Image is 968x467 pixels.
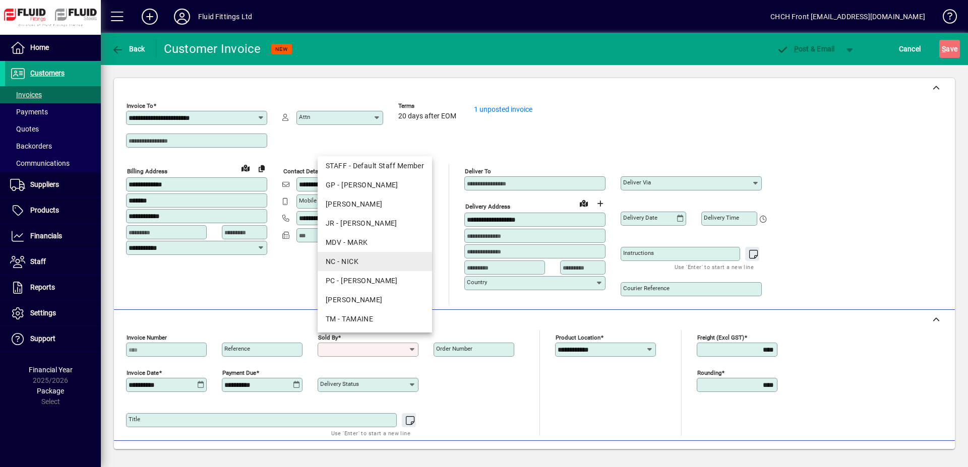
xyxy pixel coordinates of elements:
mat-label: Invoice To [127,102,153,109]
span: Financial Year [29,366,73,374]
div: Customer Invoice [164,41,261,57]
div: TM - TAMAINE [326,314,424,324]
span: Customers [30,69,65,77]
span: Home [30,43,49,51]
button: Choose address [592,195,608,212]
span: Invoices [10,91,42,99]
span: Settings [30,309,56,317]
span: Staff [30,257,46,265]
mat-label: Deliver To [465,168,491,175]
mat-option: JJ - JENI [318,194,432,214]
mat-label: Deliver via [623,179,651,186]
a: Communications [5,155,101,172]
a: Products [5,198,101,223]
span: Back [111,45,145,53]
span: Suppliers [30,180,59,188]
mat-label: Instructions [623,249,654,256]
div: JR - [PERSON_NAME] [326,218,424,229]
mat-option: PC - PAUL [318,271,432,290]
mat-option: GP - Grant Petersen [318,175,432,194]
mat-label: Delivery time [704,214,739,221]
mat-label: Country [467,279,487,286]
span: Reports [30,283,55,291]
mat-option: NC - NICK [318,252,432,271]
div: MDV - MARK [326,237,424,248]
a: Quotes [5,120,101,138]
mat-label: Invoice date [127,369,159,376]
span: Terms [398,103,459,109]
mat-option: RP - Richard [318,290,432,309]
span: Product [886,447,927,463]
mat-label: Delivery status [320,380,359,387]
a: Financials [5,224,101,249]
span: ost & Email [776,45,835,53]
a: Invoices [5,86,101,103]
mat-label: Product location [556,334,600,341]
div: NC - NICK [326,256,424,267]
a: Settings [5,301,101,326]
a: Payments [5,103,101,120]
mat-label: Courier Reference [623,285,670,292]
div: STAFF - Default Staff Member [326,161,424,171]
div: [PERSON_NAME] [326,199,424,210]
div: GP - [PERSON_NAME] [326,180,424,190]
span: Payments [10,108,48,116]
div: [PERSON_NAME] [326,295,424,305]
mat-option: JR - John Rossouw [318,214,432,233]
mat-label: Order number [436,345,472,352]
mat-hint: Use 'Enter' to start a new line [675,261,754,273]
a: Knowledge Base [935,2,955,35]
span: Products [30,206,59,214]
mat-hint: Use 'Enter' to start a new line [331,427,410,439]
a: View on map [576,195,592,211]
a: Suppliers [5,172,101,197]
button: Add [134,8,166,26]
span: ave [942,41,957,57]
span: S [942,45,946,53]
button: Cancel [896,40,924,58]
div: CHCH Front [EMAIL_ADDRESS][DOMAIN_NAME] [770,9,925,25]
button: Product History [604,446,664,464]
span: P [794,45,799,53]
a: Home [5,35,101,60]
a: View on map [237,160,254,176]
mat-option: MDV - MARK [318,233,432,252]
app-page-header-button: Back [101,40,156,58]
a: Support [5,326,101,352]
a: Backorders [5,138,101,155]
a: Reports [5,275,101,300]
div: Fluid Fittings Ltd [198,9,252,25]
mat-option: STAFF - Default Staff Member [318,156,432,175]
span: Quotes [10,125,39,133]
span: NEW [275,46,288,52]
span: Backorders [10,142,52,150]
button: Back [109,40,148,58]
mat-label: Sold by [318,334,338,341]
span: Financials [30,232,62,240]
mat-label: Freight (excl GST) [697,334,744,341]
span: Package [37,387,64,395]
a: 1 unposted invoice [474,105,532,113]
span: 20 days after EOM [398,112,456,120]
span: Support [30,335,55,343]
span: Communications [10,159,70,167]
a: Staff [5,249,101,275]
button: Post & Email [771,40,840,58]
mat-label: Mobile [299,197,317,204]
div: PC - [PERSON_NAME] [326,276,424,286]
button: Product [881,446,932,464]
mat-label: Rounding [697,369,721,376]
mat-label: Title [129,416,140,423]
mat-label: Delivery date [623,214,657,221]
mat-label: Payment due [222,369,256,376]
span: Cancel [899,41,921,57]
mat-label: Reference [224,345,250,352]
mat-label: Attn [299,113,310,120]
mat-option: TM - TAMAINE [318,309,432,328]
button: Copy to Delivery address [254,160,270,176]
mat-label: Invoice number [127,334,167,341]
button: Profile [166,8,198,26]
span: Product History [609,447,660,463]
button: Save [939,40,960,58]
